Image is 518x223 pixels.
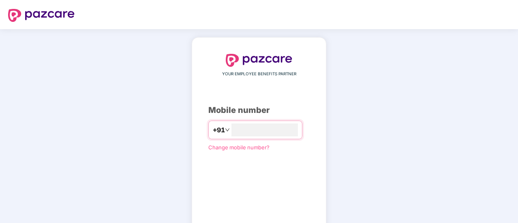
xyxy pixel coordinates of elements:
[8,9,75,22] img: logo
[225,127,230,132] span: down
[226,54,292,67] img: logo
[213,125,225,135] span: +91
[208,144,270,151] a: Change mobile number?
[222,71,296,77] span: YOUR EMPLOYEE BENEFITS PARTNER
[208,104,310,117] div: Mobile number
